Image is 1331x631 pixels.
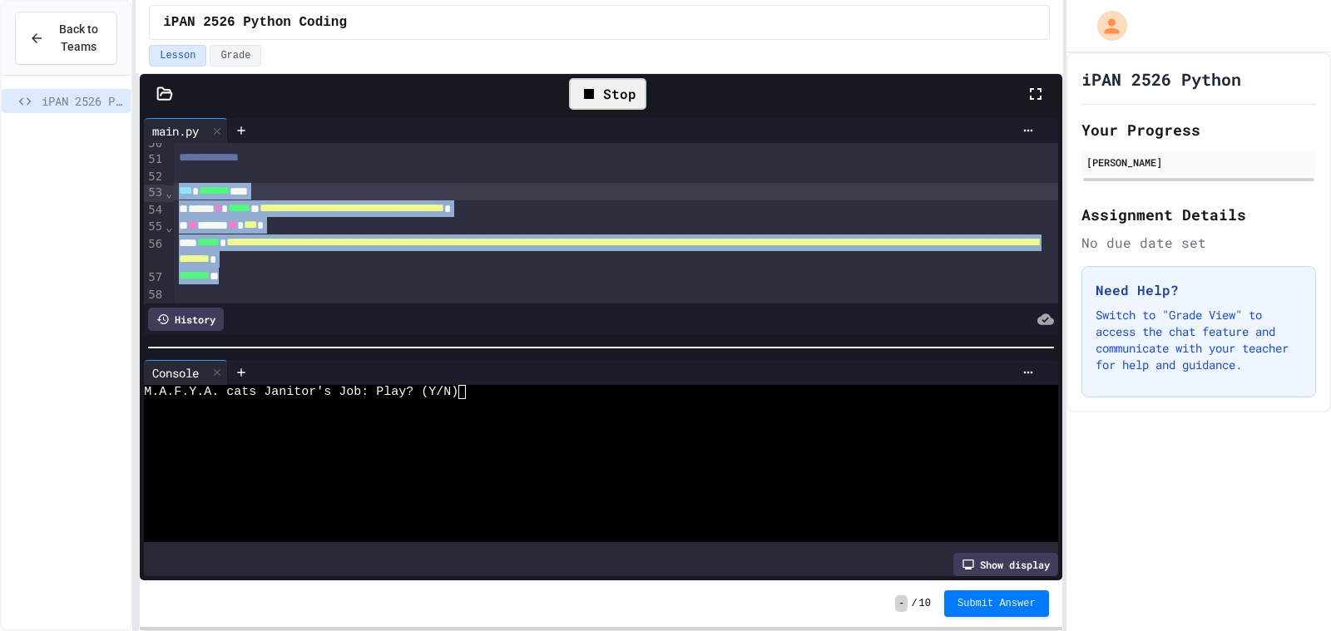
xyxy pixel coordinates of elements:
div: 58 [144,287,165,303]
div: 54 [144,202,165,219]
div: 56 [144,236,165,270]
div: Stop [569,78,646,110]
div: My Account [1080,7,1131,45]
span: - [895,595,908,612]
button: Grade [210,45,261,67]
span: M.A.F.Y.A. cats Janitor's Job: Play? (Y/N) [144,385,458,399]
div: Console [144,364,207,382]
p: Switch to "Grade View" to access the chat feature and communicate with your teacher for help and ... [1096,307,1302,373]
span: iPAN 2526 Python Coding [163,12,347,32]
button: Back to Teams [15,12,117,65]
div: 57 [144,269,165,286]
h1: iPAN 2526 Python [1081,67,1241,91]
div: History [148,308,224,331]
div: 55 [144,219,165,235]
div: No due date set [1081,233,1316,253]
div: 59 [144,303,165,319]
span: Submit Answer [957,597,1036,610]
div: [PERSON_NAME] [1086,155,1311,170]
div: 52 [144,169,165,185]
span: Fold line [165,220,173,234]
span: Back to Teams [54,21,103,56]
h3: Need Help? [1096,280,1302,300]
div: main.py [144,118,228,143]
button: Submit Answer [944,590,1049,617]
span: Fold line [165,186,173,200]
span: / [911,597,917,610]
div: 51 [144,151,165,168]
div: 50 [144,136,165,152]
span: iPAN 2526 Python Coding [42,92,124,110]
div: 53 [144,185,165,201]
h2: Your Progress [1081,118,1316,141]
div: main.py [144,122,207,140]
h2: Assignment Details [1081,203,1316,226]
div: Show display [953,553,1058,576]
div: Console [144,360,228,385]
button: Lesson [149,45,206,67]
span: 10 [919,597,931,610]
